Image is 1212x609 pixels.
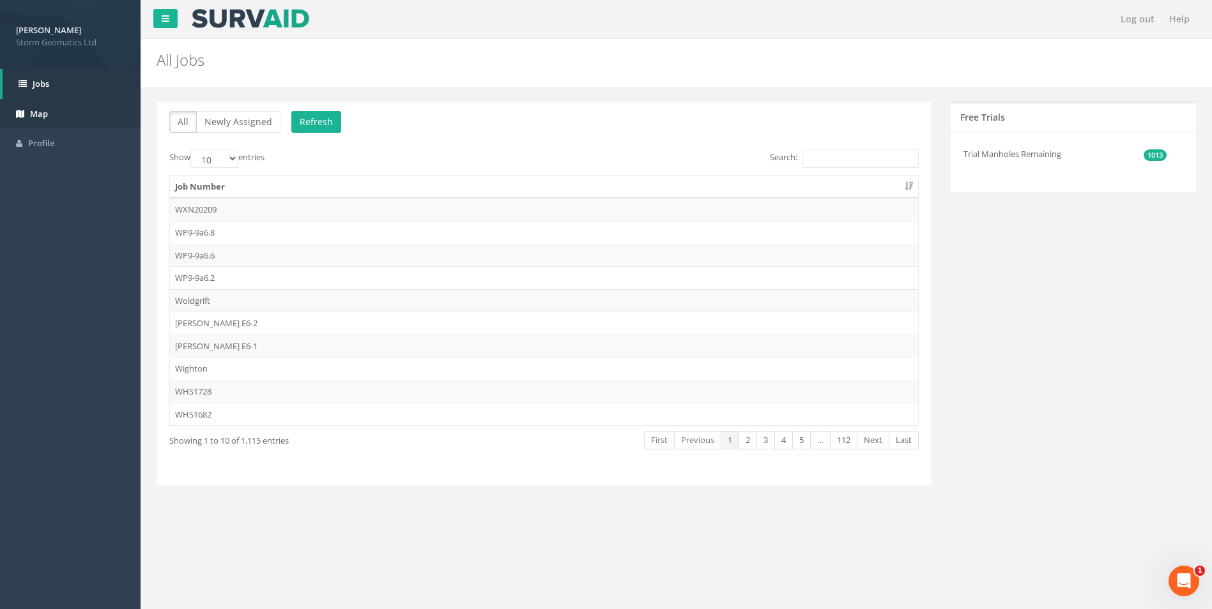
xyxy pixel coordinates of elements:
[28,137,54,149] span: Profile
[810,431,831,449] a: …
[170,176,918,199] th: Job Number: activate to sort column ascending
[196,111,280,133] button: Newly Assigned
[960,112,1005,122] h5: Free Trials
[721,431,739,449] a: 1
[157,52,1020,68] h2: All Jobs
[169,430,470,447] div: Showing 1 to 10 of 1,115 entries
[644,431,675,449] a: First
[170,221,918,244] td: WP9-9a6.8
[170,266,918,289] td: WP9-9a6.2
[16,36,125,49] span: Storm Geomatics Ltd
[792,431,811,449] a: 5
[889,431,919,449] a: Last
[1169,566,1199,596] iframe: Intercom live chat
[170,335,918,357] td: [PERSON_NAME] E6-1
[16,21,125,48] a: [PERSON_NAME] Storm Geomatics Ltd
[291,111,341,133] button: Refresh
[3,69,141,99] a: Jobs
[963,142,1167,167] li: Trial Manholes Remaining
[1144,149,1167,161] span: 1013
[170,198,918,221] td: WXN20209
[170,244,918,267] td: WP9-9a6.6
[674,431,721,449] a: Previous
[190,149,238,168] select: Showentries
[170,289,918,312] td: Woldgrift
[169,149,265,168] label: Show entries
[1195,566,1205,576] span: 1
[170,380,918,403] td: WHS1728
[857,431,889,449] a: Next
[170,312,918,335] td: [PERSON_NAME] E6-2
[830,431,857,449] a: 112
[739,431,757,449] a: 2
[770,149,919,168] label: Search:
[16,24,81,36] strong: [PERSON_NAME]
[802,149,919,168] input: Search:
[30,108,48,119] span: Map
[33,78,49,89] span: Jobs
[169,111,197,133] button: All
[170,357,918,380] td: Wighton
[170,403,918,426] td: WHS1682
[774,431,793,449] a: 4
[756,431,775,449] a: 3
